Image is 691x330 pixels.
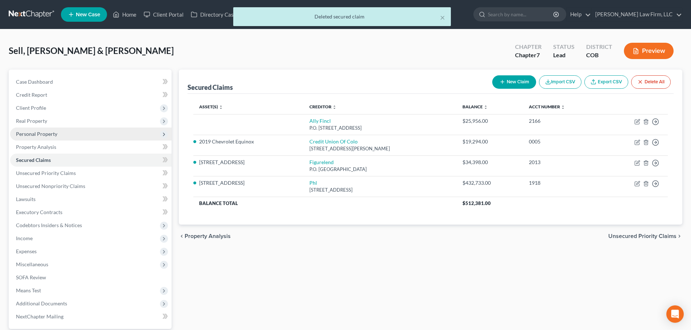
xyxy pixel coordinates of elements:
[16,131,57,137] span: Personal Property
[666,305,684,323] div: Open Intercom Messenger
[529,117,597,125] div: 2166
[624,43,674,59] button: Preview
[462,200,491,206] span: $512,381.00
[9,45,174,56] span: Sell, [PERSON_NAME] & [PERSON_NAME]
[10,75,172,88] a: Case Dashboard
[16,92,47,98] span: Credit Report
[309,159,334,165] a: Figurelend
[608,233,676,239] span: Unsecured Priority Claims
[309,180,317,186] a: Phl
[16,300,67,306] span: Additional Documents
[188,83,233,92] div: Secured Claims
[10,193,172,206] a: Lawsuits
[676,233,682,239] i: chevron_right
[631,75,671,89] button: Delete All
[199,138,298,145] li: 2019 Chevrolet Equinox
[16,196,36,202] span: Lawsuits
[584,75,628,89] a: Export CSV
[16,261,48,267] span: Miscellaneous
[16,183,85,189] span: Unsecured Nonpriority Claims
[462,117,517,125] div: $25,956.00
[309,125,451,131] div: P.O. [STREET_ADDRESS]
[16,157,51,163] span: Secured Claims
[462,138,517,145] div: $19,294.00
[10,310,172,323] a: NextChapter Mailing
[16,287,41,293] span: Means Test
[10,154,172,167] a: Secured Claims
[16,170,76,176] span: Unsecured Priority Claims
[539,75,581,89] button: Import CSV
[553,43,575,51] div: Status
[10,167,172,180] a: Unsecured Priority Claims
[193,197,457,210] th: Balance Total
[492,75,536,89] button: New Claim
[561,105,565,109] i: unfold_more
[462,104,488,109] a: Balance unfold_more
[10,206,172,219] a: Executory Contracts
[332,105,337,109] i: unfold_more
[462,159,517,166] div: $34,398.00
[529,179,597,187] div: 1918
[16,79,53,85] span: Case Dashboard
[529,138,597,145] div: 0005
[16,144,56,150] span: Property Analysis
[10,271,172,284] a: SOFA Review
[185,233,231,239] span: Property Analysis
[16,105,46,111] span: Client Profile
[586,51,612,59] div: COB
[536,51,540,58] span: 7
[462,179,517,187] div: $432,733.00
[553,51,575,59] div: Lead
[309,118,331,124] a: Ally Fincl
[10,88,172,101] a: Credit Report
[309,187,451,193] div: [STREET_ADDRESS]
[16,235,33,241] span: Income
[586,43,612,51] div: District
[16,209,62,215] span: Executory Contracts
[16,313,63,319] span: NextChapter Mailing
[16,274,46,280] span: SOFA Review
[10,141,172,154] a: Property Analysis
[515,43,542,51] div: Chapter
[309,104,337,109] a: Creditor unfold_more
[515,51,542,59] div: Chapter
[179,233,231,239] button: chevron_left Property Analysis
[199,104,223,109] a: Asset(s) unfold_more
[309,138,358,145] a: Credit Union Of Colo
[179,233,185,239] i: chevron_left
[529,159,597,166] div: 2013
[608,233,682,239] button: Unsecured Priority Claims chevron_right
[16,222,82,228] span: Codebtors Insiders & Notices
[199,179,298,187] li: [STREET_ADDRESS]
[10,180,172,193] a: Unsecured Nonpriority Claims
[16,118,47,124] span: Real Property
[309,145,451,152] div: [STREET_ADDRESS][PERSON_NAME]
[219,105,223,109] i: unfold_more
[484,105,488,109] i: unfold_more
[199,159,298,166] li: [STREET_ADDRESS]
[529,104,565,109] a: Acct Number unfold_more
[440,13,445,22] button: ×
[16,248,37,254] span: Expenses
[239,13,445,20] div: Deleted secured claim
[309,166,451,173] div: P.O. [GEOGRAPHIC_DATA]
